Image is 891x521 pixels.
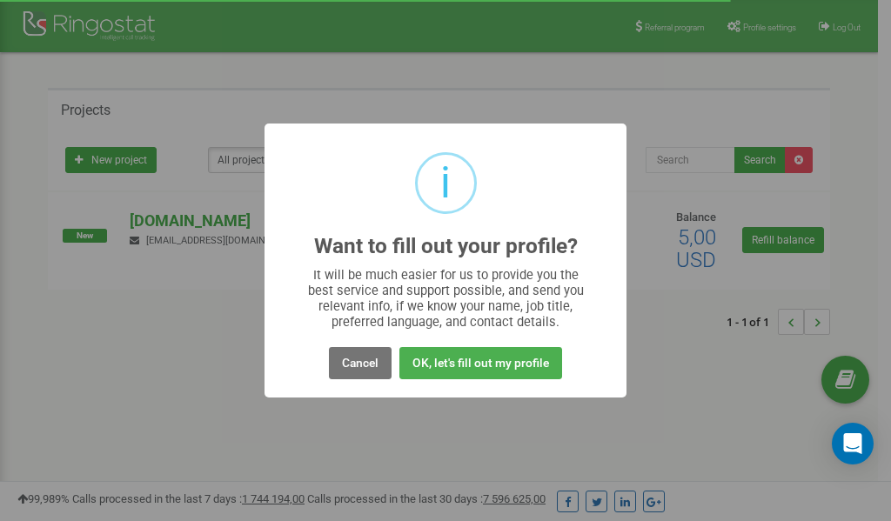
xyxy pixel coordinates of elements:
[832,423,874,464] div: Open Intercom Messenger
[299,267,593,330] div: It will be much easier for us to provide you the best service and support possible, and send you ...
[329,347,392,379] button: Cancel
[440,155,451,211] div: i
[399,347,562,379] button: OK, let's fill out my profile
[314,235,578,258] h2: Want to fill out your profile?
